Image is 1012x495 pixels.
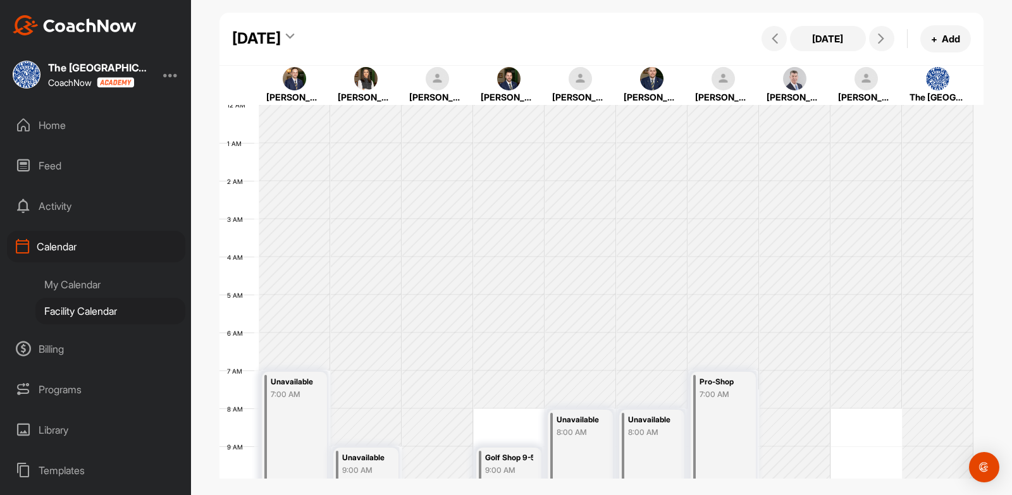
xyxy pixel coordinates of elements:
img: square_b7f20754f9f8f6eaa06991cc1baa4178.jpg [783,67,807,91]
img: CoachNow acadmey [97,77,134,88]
div: [PERSON_NAME] [695,90,751,104]
div: Unavailable [628,413,676,427]
div: [PERSON_NAME] [338,90,394,104]
div: 5 AM [219,291,256,299]
div: Activity [7,190,185,222]
div: [PERSON_NAME] [624,90,680,104]
img: square_default-ef6cabf814de5a2bf16c804365e32c732080f9872bdf737d349900a9daf73cf9.png [569,67,593,91]
div: Unavailable [342,451,390,465]
img: square_default-ef6cabf814de5a2bf16c804365e32c732080f9872bdf737d349900a9daf73cf9.png [426,67,450,91]
div: Feed [7,150,185,181]
div: Library [7,414,185,446]
div: Home [7,109,185,141]
div: 4 AM [219,254,256,261]
div: 2 AM [219,178,256,185]
div: 9 AM [219,443,256,451]
div: 8 AM [219,405,256,413]
img: square_50820e9176b40dfe1a123c7217094fa9.jpg [497,67,521,91]
div: 8:00 AM [557,427,604,438]
img: square_79f6e3d0e0224bf7dac89379f9e186cf.jpg [640,67,664,91]
div: Calendar [7,231,185,262]
div: 7:00 AM [700,389,747,400]
div: [PERSON_NAME] [266,90,323,104]
div: My Calendar [35,271,185,298]
img: square_21a52c34a1b27affb0df1d7893c918db.jpg [13,61,40,89]
img: square_318c742b3522fe015918cc0bd9a1d0e8.jpg [354,67,378,91]
div: [PERSON_NAME] [767,90,823,104]
div: The [GEOGRAPHIC_DATA] [910,90,966,104]
div: CoachNow [48,77,134,88]
div: Templates [7,455,185,486]
div: Pro-Shop [700,375,747,389]
button: [DATE] [790,26,866,51]
div: [PERSON_NAME] [838,90,894,104]
img: square_default-ef6cabf814de5a2bf16c804365e32c732080f9872bdf737d349900a9daf73cf9.png [855,67,879,91]
img: square_default-ef6cabf814de5a2bf16c804365e32c732080f9872bdf737d349900a9daf73cf9.png [712,67,736,91]
div: Facility Calendar [35,298,185,324]
div: 7 AM [219,367,255,375]
span: + [931,32,937,46]
div: 12 AM [219,101,258,109]
div: 6 AM [219,329,256,337]
img: square_bee3fa92a6c3014f3bfa0d4fe7d50730.jpg [283,67,307,91]
img: CoachNow [13,15,137,35]
div: Programs [7,374,185,405]
button: +Add [920,25,971,52]
div: [DATE] [232,27,281,50]
div: Unavailable [271,375,318,389]
div: 7:00 AM [271,389,318,400]
div: 1 AM [219,140,254,147]
div: Golf Shop 9-5 [485,451,533,465]
div: 3 AM [219,216,256,223]
div: [PERSON_NAME] [409,90,466,104]
div: [PERSON_NAME] [481,90,537,104]
img: square_21a52c34a1b27affb0df1d7893c918db.jpg [926,67,950,91]
div: The [GEOGRAPHIC_DATA] [48,63,149,73]
div: Billing [7,333,185,365]
div: 9:00 AM [342,465,390,476]
div: 9:00 AM [485,465,533,476]
div: 8:00 AM [628,427,676,438]
div: Unavailable [557,413,604,427]
div: Open Intercom Messenger [969,452,999,482]
div: [PERSON_NAME] [552,90,608,104]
